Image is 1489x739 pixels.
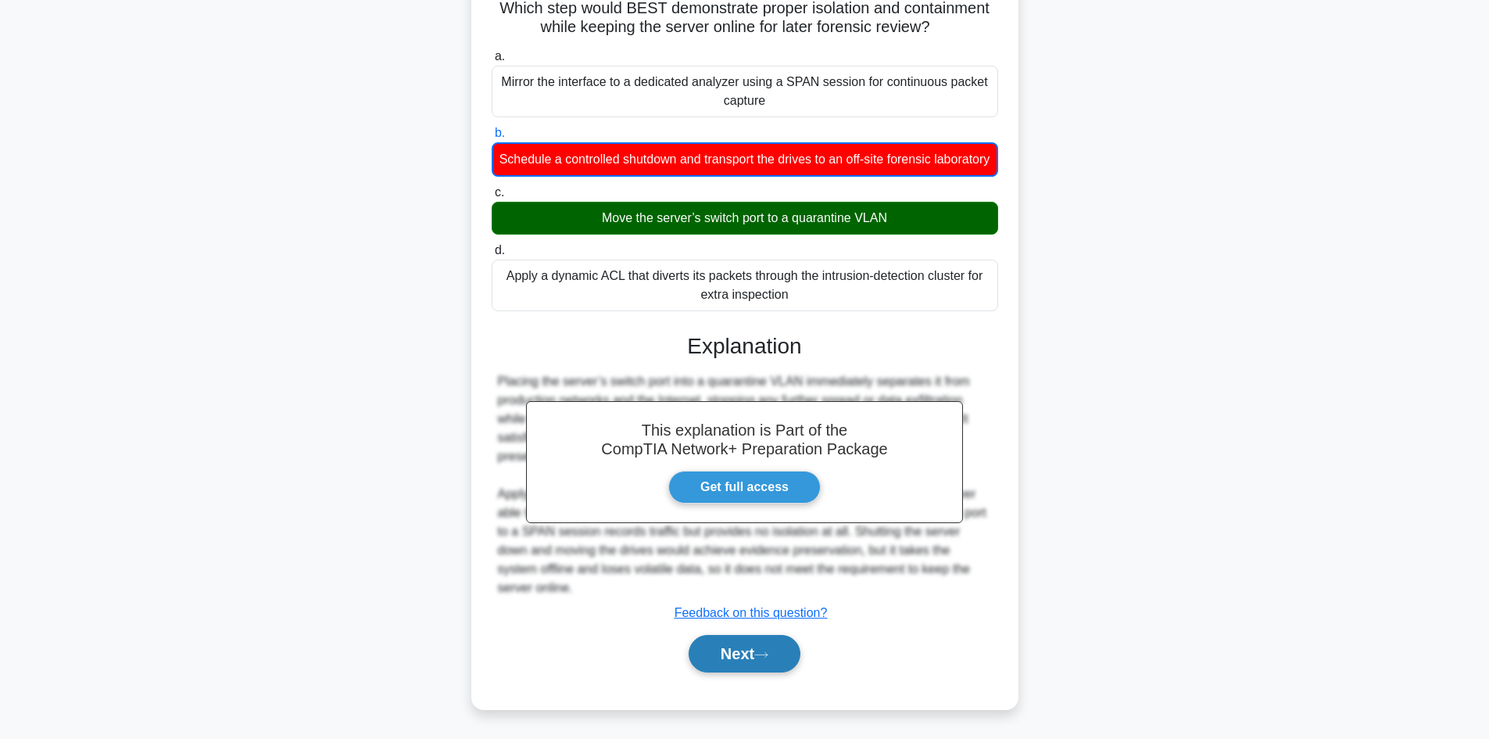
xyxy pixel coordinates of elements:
div: Placing the server’s switch port into a quarantine VLAN immediately separates it from production ... [498,372,992,597]
div: Move the server’s switch port to a quarantine VLAN [492,202,998,235]
span: c. [495,185,504,199]
a: Get full access [668,471,821,504]
span: a. [495,49,505,63]
div: Mirror the interface to a dedicated analyzer using a SPAN session for continuous packet capture [492,66,998,117]
span: b. [495,126,505,139]
button: Next [689,635,800,673]
h3: Explanation [501,333,989,360]
a: Feedback on this question? [675,606,828,619]
span: d. [495,243,505,256]
div: Apply a dynamic ACL that diverts its packets through the intrusion-detection cluster for extra in... [492,260,998,311]
div: Schedule a controlled shutdown and transport the drives to an off-site forensic laboratory [492,142,998,177]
